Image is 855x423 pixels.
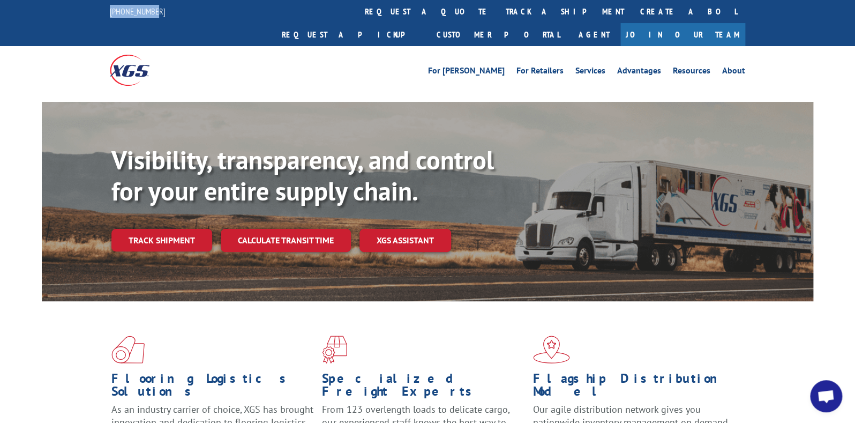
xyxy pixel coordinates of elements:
a: Join Our Team [620,23,745,46]
a: Request a pickup [274,23,429,46]
a: For [PERSON_NAME] [428,66,505,78]
h1: Specialized Freight Experts [322,372,524,403]
img: xgs-icon-flagship-distribution-model-red [533,336,570,363]
a: XGS ASSISTANT [359,229,451,252]
a: Customer Portal [429,23,568,46]
b: Visibility, transparency, and control for your entire supply chain. [111,143,494,207]
h1: Flooring Logistics Solutions [111,372,314,403]
a: Advantages [617,66,661,78]
img: xgs-icon-focused-on-flooring-red [322,336,347,363]
a: Agent [568,23,620,46]
a: Track shipment [111,229,212,251]
h1: Flagship Distribution Model [533,372,736,403]
a: [PHONE_NUMBER] [110,6,166,17]
a: For Retailers [516,66,564,78]
a: Open chat [810,380,842,412]
a: Services [575,66,605,78]
a: Calculate transit time [221,229,351,252]
a: About [722,66,745,78]
img: xgs-icon-total-supply-chain-intelligence-red [111,336,145,363]
a: Resources [673,66,710,78]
